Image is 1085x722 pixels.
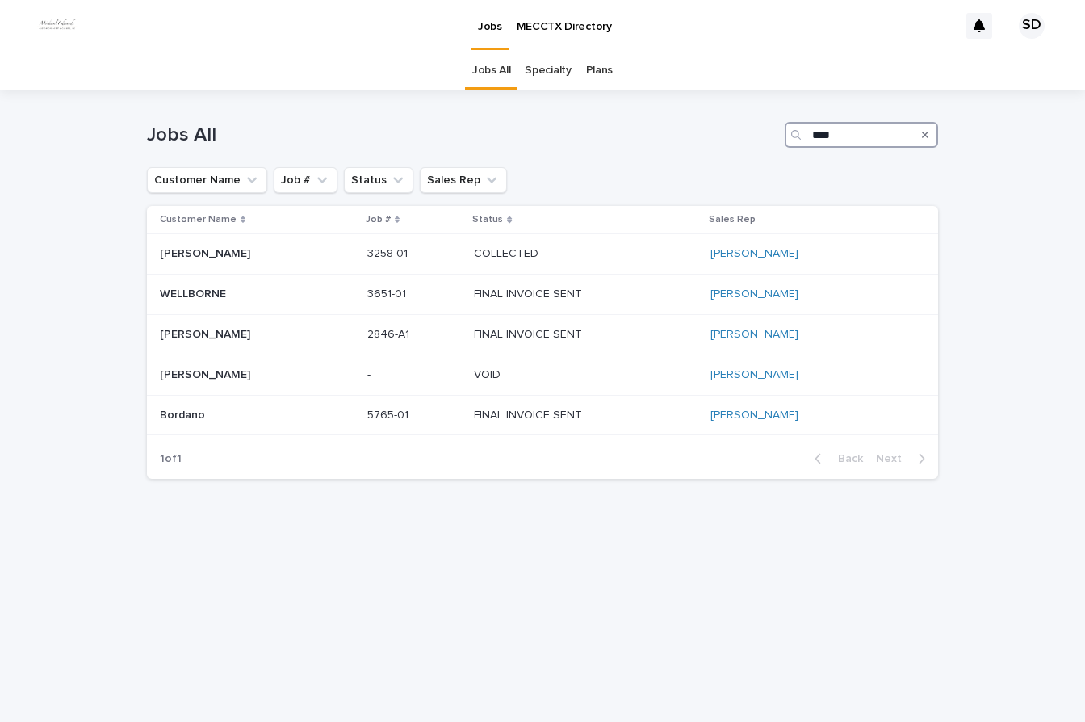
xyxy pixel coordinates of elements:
[472,211,503,229] p: Status
[274,167,337,193] button: Job #
[366,211,391,229] p: Job #
[785,122,938,148] input: Search
[147,234,938,275] tr: [PERSON_NAME][PERSON_NAME] 3258-013258-01 COLLECTEDCOLLECTED [PERSON_NAME]
[160,284,229,301] p: WELLBORNE
[709,211,756,229] p: Sales Rep
[710,247,798,261] a: [PERSON_NAME]
[147,314,938,355] tr: [PERSON_NAME][PERSON_NAME] 2846-A12846-A1 FINAL INVOICE SENTFINAL INVOICE SENT [PERSON_NAME]
[367,284,409,301] p: 3651-01
[147,439,195,479] p: 1 of 1
[474,284,585,301] p: FINAL INVOICE SENT
[147,355,938,395] tr: [PERSON_NAME][PERSON_NAME] -- VOIDVOID [PERSON_NAME]
[710,288,798,301] a: [PERSON_NAME]
[710,328,798,342] a: [PERSON_NAME]
[710,368,798,382] a: [PERSON_NAME]
[876,453,911,464] span: Next
[525,52,571,90] a: Specialty
[32,10,82,42] img: dhEtdSsQReaQtgKTuLrt
[367,244,411,261] p: 3258-01
[710,409,798,422] a: [PERSON_NAME]
[367,405,412,422] p: 5765-01
[420,167,507,193] button: Sales Rep
[474,244,542,261] p: COLLECTED
[828,453,863,464] span: Back
[474,405,585,422] p: FINAL INVOICE SENT
[367,365,374,382] p: -
[367,325,413,342] p: 2846-A1
[160,365,253,382] p: [PERSON_NAME]
[160,211,237,229] p: Customer Name
[474,365,504,382] p: VOID
[147,167,267,193] button: Customer Name
[802,451,869,466] button: Back
[474,325,585,342] p: FINAL INVOICE SENT
[147,395,938,435] tr: BordanoBordano 5765-015765-01 FINAL INVOICE SENTFINAL INVOICE SENT [PERSON_NAME]
[160,325,253,342] p: [PERSON_NAME]
[472,52,511,90] a: Jobs All
[147,124,778,147] h1: Jobs All
[344,167,413,193] button: Status
[160,244,253,261] p: [PERSON_NAME]
[160,405,208,422] p: Bordano
[1019,13,1045,39] div: SD
[147,275,938,315] tr: WELLBORNEWELLBORNE 3651-013651-01 FINAL INVOICE SENTFINAL INVOICE SENT [PERSON_NAME]
[586,52,613,90] a: Plans
[869,451,938,466] button: Next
